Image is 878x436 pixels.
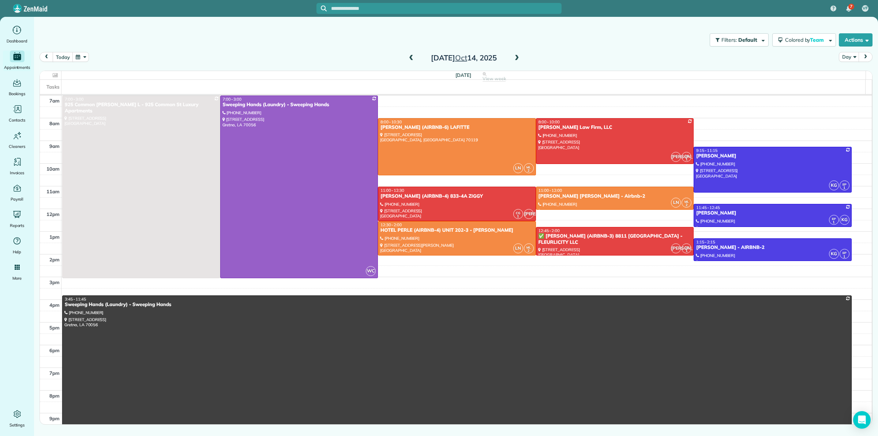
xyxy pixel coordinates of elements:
[513,243,523,253] span: LN
[65,97,84,102] span: 7:00 - 3:00
[710,33,769,46] button: Filters: Default
[772,33,836,46] button: Colored byTeam
[526,165,531,169] span: ML
[49,415,60,421] span: 9pm
[13,248,22,256] span: Help
[684,154,689,158] span: CG
[222,102,376,108] div: Sweeping Hands (Laundry) - Sweeping Hands
[3,209,31,229] a: Reports
[696,239,715,245] span: 1:15 - 2:15
[46,211,60,217] span: 12pm
[12,275,22,282] span: More
[538,124,692,131] div: [PERSON_NAME] Law Firm, LLC
[9,116,25,124] span: Contacts
[684,200,689,204] span: ML
[671,243,681,253] span: [PERSON_NAME]
[321,5,327,11] svg: Focus search
[64,102,218,114] div: 925 Common [PERSON_NAME] L - 925 Common St Luxury Apartments
[418,54,510,62] h2: [DATE] 14, 2025
[10,421,25,429] span: Settings
[49,279,60,285] span: 3pm
[539,119,560,124] span: 8:00 - 10:00
[455,53,467,62] span: Oct
[3,103,31,124] a: Contacts
[810,37,825,43] span: Team
[11,195,24,203] span: Payroll
[526,245,531,249] span: ML
[829,219,838,226] small: 1
[682,156,691,163] small: 1
[380,222,402,227] span: 12:30 - 2:00
[538,233,692,246] div: ✅ [PERSON_NAME] (AIRBNB-3) 8811 [GEOGRAPHIC_DATA] - FLEURLICITY LLC
[682,247,691,254] small: 1
[721,37,737,43] span: Filters:
[49,302,60,308] span: 4pm
[46,166,60,172] span: 10am
[49,347,60,353] span: 6pm
[514,213,523,220] small: 1
[316,5,327,11] button: Focus search
[455,72,471,78] span: [DATE]
[3,235,31,256] a: Help
[684,245,689,249] span: CG
[538,193,692,200] div: [PERSON_NAME] [PERSON_NAME] - Airbnb-2
[64,302,849,308] div: Sweeping Hands (Laundry) - Sweeping Hands
[10,222,25,229] span: Reports
[840,253,849,260] small: 1
[49,234,60,240] span: 1pm
[850,4,852,10] span: 7
[516,211,520,215] span: CG
[7,37,27,45] span: Dashboard
[539,228,560,233] span: 12:45 - 2:00
[829,180,839,190] span: KG
[524,209,534,219] span: [PERSON_NAME]
[3,130,31,150] a: Cleaners
[380,119,402,124] span: 8:00 - 10:30
[524,247,533,254] small: 2
[524,167,533,174] small: 2
[671,152,681,162] span: [PERSON_NAME]
[841,1,856,17] div: 7 unread notifications
[3,77,31,97] a: Bookings
[696,148,717,153] span: 9:15 - 11:15
[380,193,534,200] div: [PERSON_NAME] (AIRBNB-4) 833-4A ZIGGY
[49,120,60,126] span: 8am
[53,52,73,62] button: today
[513,163,523,173] span: LN
[380,124,534,131] div: [PERSON_NAME] (AIRBNB-6) LAFITTE
[840,215,849,225] span: KG
[696,210,849,216] div: [PERSON_NAME]
[682,202,691,209] small: 2
[3,182,31,203] a: Payroll
[696,153,849,159] div: [PERSON_NAME]
[9,90,26,97] span: Bookings
[863,5,868,11] span: VF
[843,251,847,255] span: EP
[843,182,847,186] span: EP
[829,249,839,259] span: KG
[49,257,60,262] span: 2pm
[40,52,53,62] button: prev
[840,185,849,191] small: 1
[3,51,31,71] a: Appointments
[9,143,25,150] span: Cleaners
[839,33,873,46] button: Actions
[832,217,836,221] span: EP
[49,393,60,399] span: 8pm
[839,52,859,62] button: Day
[46,189,60,194] span: 11am
[859,52,873,62] button: next
[380,227,534,234] div: HOTEL PERLE (AIRBNB-4) UNIT 202-3 - [PERSON_NAME]
[853,411,871,429] div: Open Intercom Messenger
[366,266,376,276] span: WC
[3,408,31,429] a: Settings
[49,143,60,149] span: 9am
[223,97,242,102] span: 7:00 - 3:00
[4,64,30,71] span: Appointments
[539,188,562,193] span: 11:00 - 12:00
[671,198,681,208] span: LN
[738,37,758,43] span: Default
[785,37,826,43] span: Colored by
[49,98,60,104] span: 7am
[483,76,506,82] span: View week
